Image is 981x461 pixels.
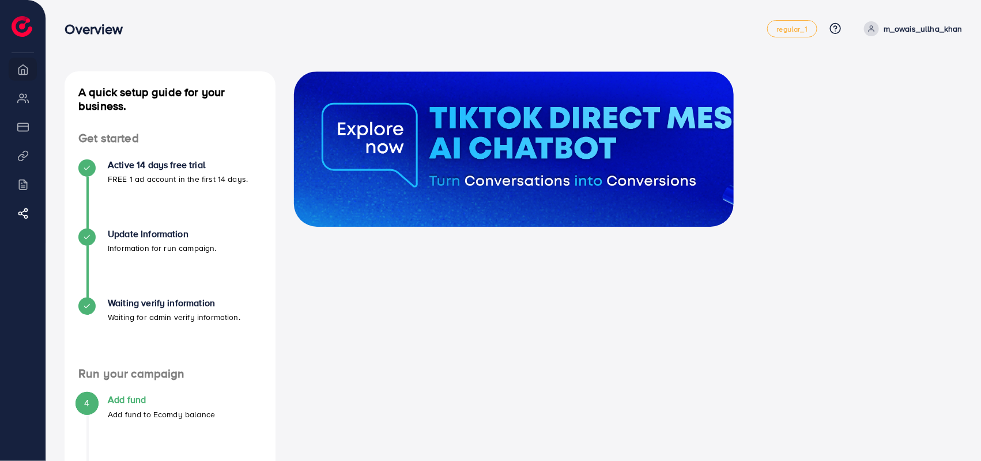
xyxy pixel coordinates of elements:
p: FREE 1 ad account in the first 14 days. [108,172,248,186]
p: Add fund to Ecomdy balance [108,407,215,421]
h4: A quick setup guide for your business. [65,85,276,113]
iframe: Chat [932,409,972,452]
p: m_owais_ullha_khan [884,22,963,36]
a: regular_1 [767,20,817,37]
a: m_owais_ullha_khan [859,21,963,36]
h4: Active 14 days free trial [108,159,248,170]
img: logo [12,16,32,37]
span: 4 [84,397,89,410]
h4: Get started [65,131,276,146]
h4: Run your campaign [65,367,276,381]
p: Waiting for admin verify information. [108,310,240,324]
span: regular_1 [777,25,808,33]
h4: Waiting verify information [108,298,240,308]
h3: Overview [65,21,132,37]
h4: Add fund [108,394,215,405]
h4: Update Information [108,228,217,239]
li: Active 14 days free trial [65,159,276,228]
li: Waiting verify information [65,298,276,367]
li: Update Information [65,228,276,298]
p: Information for run campaign. [108,241,217,255]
